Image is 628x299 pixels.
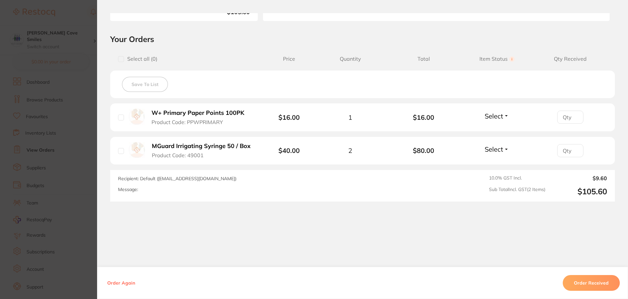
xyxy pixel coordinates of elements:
[483,112,511,120] button: Select
[152,110,244,117] b: W+ Primary Paper Points 100PK
[551,175,607,181] output: $9.60
[534,56,607,62] span: Qty Received
[387,114,460,121] b: $16.00
[314,56,387,62] span: Quantity
[150,142,255,159] button: MGuard Irrigating Syringe 50 / Box Product Code: 49001
[152,119,223,125] span: Product Code: PPWPRIMARY
[483,145,511,153] button: Select
[122,77,168,92] button: Save To List
[150,109,252,125] button: W+ Primary Paper Points 100PK Product Code: PPWPRIMARY
[460,56,534,62] span: Item Status
[348,147,352,154] span: 2
[124,56,157,62] span: Select all ( 0 )
[118,187,138,192] label: Message:
[348,114,352,121] span: 1
[105,280,137,286] button: Order Again
[265,56,314,62] span: Price
[485,112,503,120] span: Select
[489,187,545,196] span: Sub Total Incl. GST ( 2 Items)
[489,175,545,181] span: 10.0 % GST Incl.
[563,275,620,291] button: Order Received
[118,176,236,182] span: Recipient: Default ( [EMAIL_ADDRESS][DOMAIN_NAME] )
[557,111,583,124] input: Qty
[278,113,300,121] b: $16.00
[485,145,503,153] span: Select
[110,34,615,44] h2: Your Orders
[551,187,607,196] output: $105.60
[129,142,145,158] img: MGuard Irrigating Syringe 50 / Box
[557,144,583,157] input: Qty
[278,146,300,155] b: $40.00
[152,143,251,150] b: MGuard Irrigating Syringe 50 / Box
[129,109,145,124] img: W+ Primary Paper Points 100PK
[152,152,204,158] span: Product Code: 49001
[387,56,460,62] span: Total
[387,147,460,154] b: $80.00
